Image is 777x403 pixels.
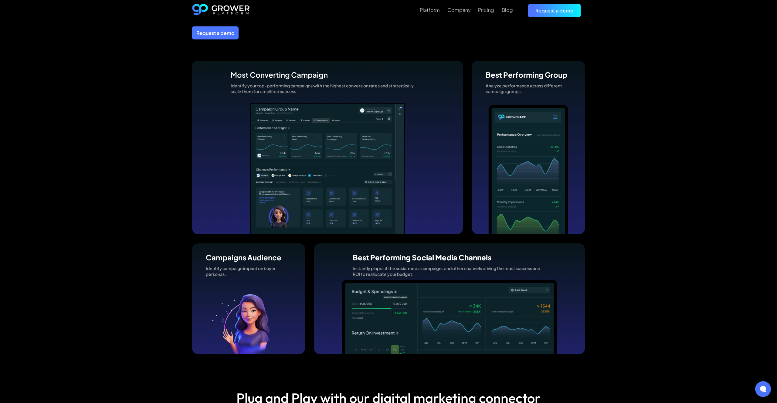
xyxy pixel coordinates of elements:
a: Platform [420,6,440,14]
div: Company [447,7,470,13]
strong: Most Converting Campaign [231,70,328,79]
div: Pricing [478,7,494,13]
a: home [192,4,250,17]
a: Blog [502,6,513,14]
p: Instantly pinpoint the social media campaigns and other channels driving the most success and ROI... [353,266,546,277]
p: Identify your top-performing campaigns with the highest conversion rates and strategically scale ... [231,83,424,95]
h4: Campaigns Audience [206,253,291,262]
p: Identify campaign impact on buyer personas. [206,266,291,277]
p: Analyze performance across different campaign groups. [486,83,571,95]
a: Pricing [478,6,494,14]
div: Platform [420,7,440,13]
img: digital marketing reporting [486,101,571,239]
a: Company [447,6,470,14]
a: Request a demo [192,26,239,39]
h4: Best Performing Group [486,70,571,79]
a: Request a demo [528,4,581,17]
div: Blog [502,7,513,13]
h4: Best Performing Social Media Channels [353,253,546,262]
img: best digital marketing tools [250,103,405,234]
